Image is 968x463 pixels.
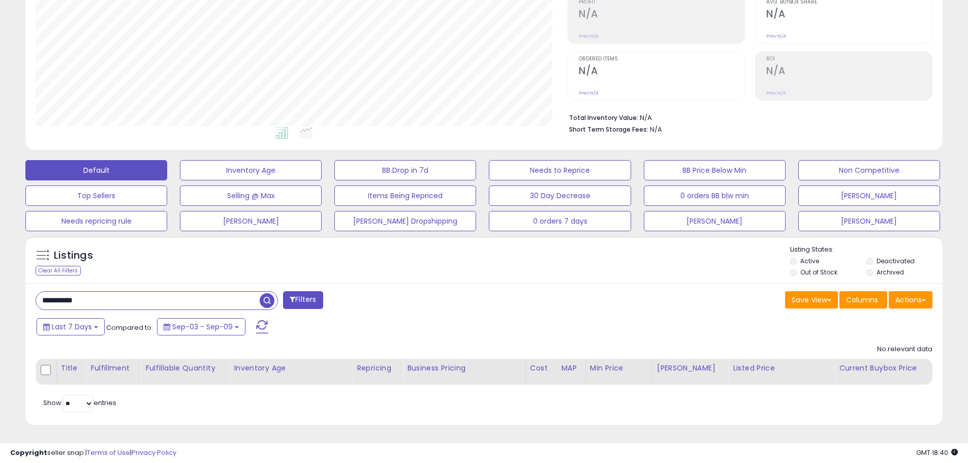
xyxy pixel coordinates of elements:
b: Total Inventory Value: [569,113,638,122]
button: Items Being Repriced [334,186,476,206]
span: Last 7 Days [52,322,92,332]
div: MAP [561,363,581,374]
button: 0 orders 7 days [489,211,631,231]
div: Business Pricing [407,363,521,374]
span: N/A [650,125,662,134]
label: Out of Stock [800,268,837,276]
div: Repricing [357,363,398,374]
button: Actions [889,291,932,308]
div: Min Price [590,363,648,374]
label: Active [800,257,819,265]
button: Columns [839,291,887,308]
li: N/A [569,111,925,123]
h5: Listings [54,249,93,263]
a: Terms of Use [87,448,130,457]
span: Sep-03 - Sep-09 [172,322,233,332]
button: BB Drop in 7d [334,160,476,180]
h2: N/A [579,65,744,79]
button: [PERSON_NAME] Dropshipping [334,211,476,231]
button: 30 Day Decrease [489,186,631,206]
span: ROI [766,56,932,62]
button: Filters [283,291,323,309]
b: Short Term Storage Fees: [569,125,648,134]
button: 0 orders BB blw min [644,186,786,206]
h2: N/A [766,65,932,79]
div: Clear All Filters [36,266,81,275]
small: Prev: N/A [766,90,786,96]
small: Prev: N/A [766,33,786,39]
button: [PERSON_NAME] [798,186,940,206]
div: Fulfillable Quantity [145,363,225,374]
a: Privacy Policy [132,448,176,457]
button: Inventory Age [180,160,322,180]
button: [PERSON_NAME] [644,211,786,231]
button: Default [25,160,167,180]
label: Archived [877,268,904,276]
div: No relevant data [877,345,932,354]
button: Sep-03 - Sep-09 [157,318,245,335]
h2: N/A [579,8,744,22]
small: Prev: N/A [579,90,599,96]
button: Needs repricing rule [25,211,167,231]
div: Title [61,363,82,374]
span: 2025-09-17 18:40 GMT [916,448,958,457]
div: Inventory Age [234,363,348,374]
div: Cost [530,363,552,374]
span: Columns [846,295,878,305]
label: Deactivated [877,257,915,265]
div: Listed Price [733,363,830,374]
button: Save View [785,291,838,308]
button: Selling @ Max [180,186,322,206]
div: seller snap | | [10,448,176,458]
p: Listing States: [790,245,943,255]
button: Top Sellers [25,186,167,206]
span: Ordered Items [579,56,744,62]
button: Needs to Reprice [489,160,631,180]
button: [PERSON_NAME] [798,211,940,231]
strong: Copyright [10,448,47,457]
small: Prev: N/A [579,33,599,39]
h2: N/A [766,8,932,22]
button: Last 7 Days [37,318,105,335]
button: Non Competitive [798,160,940,180]
button: [PERSON_NAME] [180,211,322,231]
button: BB Price Below Min [644,160,786,180]
div: Fulfillment [90,363,137,374]
div: Current Buybox Price [839,363,928,374]
span: Compared to: [106,323,153,332]
div: [PERSON_NAME] [657,363,725,374]
span: Show: entries [43,398,116,408]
